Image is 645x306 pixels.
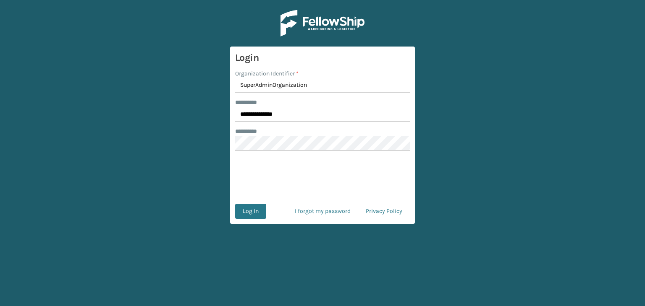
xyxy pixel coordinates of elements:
h3: Login [235,52,410,64]
label: Organization Identifier [235,69,299,78]
button: Log In [235,204,266,219]
a: Privacy Policy [358,204,410,219]
a: I forgot my password [287,204,358,219]
img: Logo [281,10,364,36]
iframe: reCAPTCHA [259,161,386,194]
